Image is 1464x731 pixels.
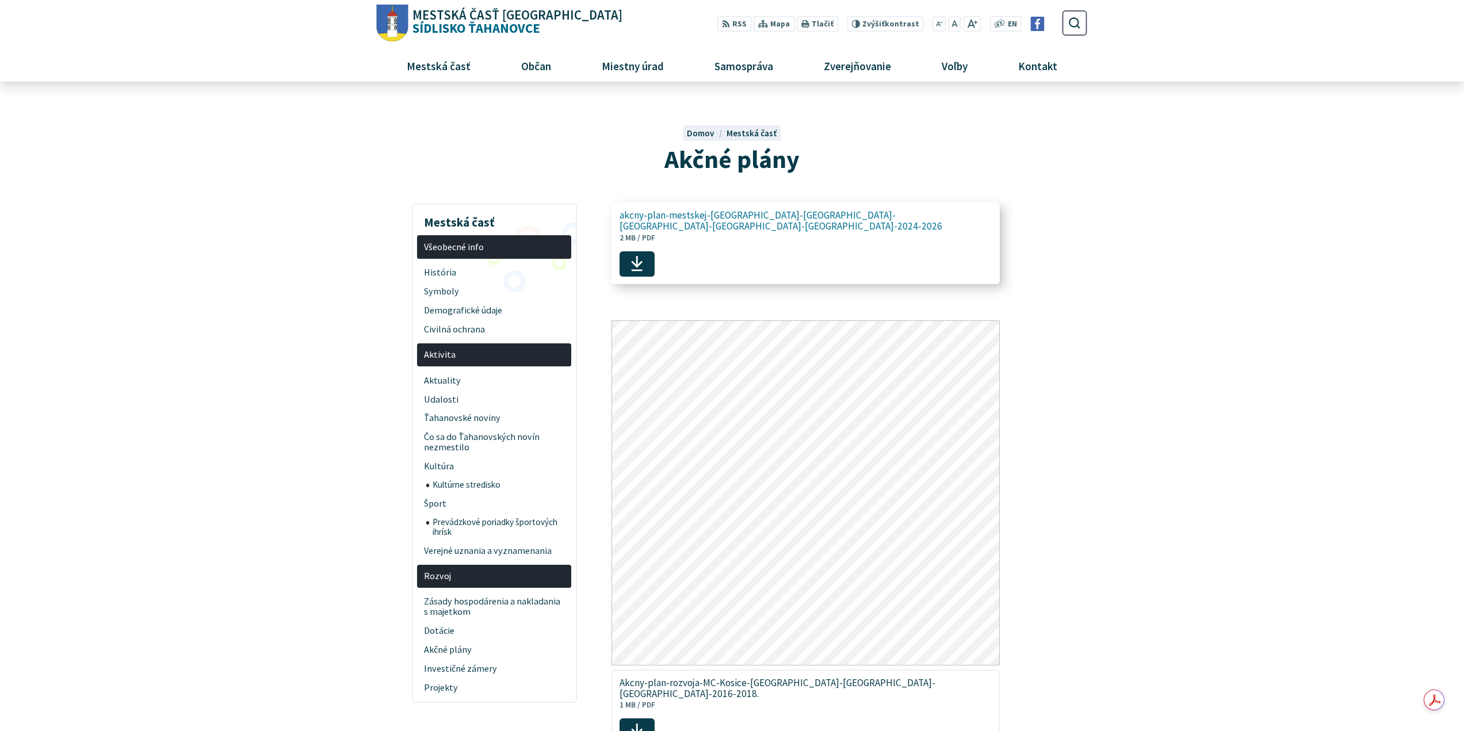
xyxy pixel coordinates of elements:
a: Civilná ochrana [417,320,571,339]
img: Prejsť na Facebook stránku [1030,17,1045,31]
span: Tlačiť [812,20,834,29]
span: Mestská časť [402,50,475,81]
img: Prejsť na domovskú stránku [377,5,408,42]
span: Verejné uznania a vyznamenania [424,541,565,560]
span: Aktuality [424,371,565,390]
span: Miestny úrad [597,50,668,81]
span: Symboly [424,282,565,301]
a: Projekty [417,678,571,697]
span: Sídlisko Ťahanovce [408,9,623,35]
span: Akčné plány [424,640,565,659]
button: Nastaviť pôvodnú veľkosť písma [948,16,961,32]
span: Občan [517,50,555,81]
a: Kultúrne stredisko [426,476,572,495]
a: Všeobecné info [417,235,571,259]
span: Samospráva [710,50,777,81]
a: Samospráva [694,50,794,81]
span: Domov [687,128,714,139]
a: Mestská časť [385,50,491,81]
a: Ťahanovské noviny [417,409,571,428]
button: Zmenšiť veľkosť písma [932,16,946,32]
a: Kultúra [417,457,571,476]
a: Rozvoj [417,565,571,588]
span: Akcny-plan-rozvoja-MC-Kosice-[GEOGRAPHIC_DATA]-[GEOGRAPHIC_DATA]-[GEOGRAPHIC_DATA]-2016-2018. [620,678,979,699]
span: Zvýšiť [862,19,885,29]
a: Aktivita [417,343,571,367]
a: RSS [717,16,751,32]
span: Civilná ochrana [424,320,565,339]
a: Zásady hospodárenia a nakladania s majetkom [417,592,571,622]
a: Demografické údaje [417,301,571,320]
button: Zvýšiťkontrast [847,16,923,32]
a: Mapa [754,16,794,32]
a: Udalosti [417,390,571,409]
span: Akčné plány [664,143,800,175]
span: Demografické údaje [424,301,565,320]
a: Dotácie [417,621,571,640]
span: Čo sa do Ťahanovských novín nezmestilo [424,428,565,457]
span: Zásady hospodárenia a nakladania s majetkom [424,592,565,622]
span: Voľby [938,50,972,81]
span: Kultúra [424,457,565,476]
a: Miestny úrad [580,50,685,81]
a: Mestská časť [727,128,777,139]
a: Zverejňovanie [803,50,912,81]
span: Mapa [770,18,790,30]
span: Aktivita [424,346,565,365]
span: Projekty [424,678,565,697]
span: Kontakt [1014,50,1062,81]
span: História [424,263,565,282]
span: Šport [424,494,565,513]
span: Ťahanovské noviny [424,409,565,428]
span: kontrast [862,20,919,29]
span: EN [1008,18,1017,30]
a: Aktuality [417,371,571,390]
span: Mestská časť [GEOGRAPHIC_DATA] [412,9,622,22]
a: Voľby [921,50,989,81]
span: 2 MB / PDF [620,233,655,243]
span: Všeobecné info [424,238,565,257]
a: akcny-plan-mestskej-[GEOGRAPHIC_DATA]-[GEOGRAPHIC_DATA]-[GEOGRAPHIC_DATA]-[GEOGRAPHIC_DATA]-[GEOG... [611,202,1000,284]
a: Akčné plány [417,640,571,659]
span: Udalosti [424,390,565,409]
a: Investičné zámery [417,659,571,678]
span: Zverejňovanie [819,50,895,81]
a: Občan [500,50,572,81]
a: Čo sa do Ťahanovských novín nezmestilo [417,428,571,457]
a: Prevádzkové poriadky športových ihrísk [426,513,572,541]
a: Šport [417,494,571,513]
a: EN [1005,18,1020,30]
a: Verejné uznania a vyznamenania [417,541,571,560]
span: Kultúrne stredisko [433,476,565,495]
span: Rozvoj [424,567,565,585]
a: Logo Sídlisko Ťahanovce, prejsť na domovskú stránku. [377,5,622,42]
h3: Mestská časť [417,207,571,231]
span: akcny-plan-mestskej-[GEOGRAPHIC_DATA]-[GEOGRAPHIC_DATA]-[GEOGRAPHIC_DATA]-[GEOGRAPHIC_DATA]-[GEOG... [620,210,979,232]
button: Zväčšiť veľkosť písma [963,16,981,32]
a: Symboly [417,282,571,301]
span: Investičné zámery [424,659,565,678]
a: Kontakt [997,50,1079,81]
a: Domov [687,128,726,139]
span: 1 MB / PDF [620,700,655,710]
span: RSS [732,18,747,30]
span: Prevádzkové poriadky športových ihrísk [433,513,565,541]
a: História [417,263,571,282]
button: Tlačiť [797,16,838,32]
span: Dotácie [424,621,565,640]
